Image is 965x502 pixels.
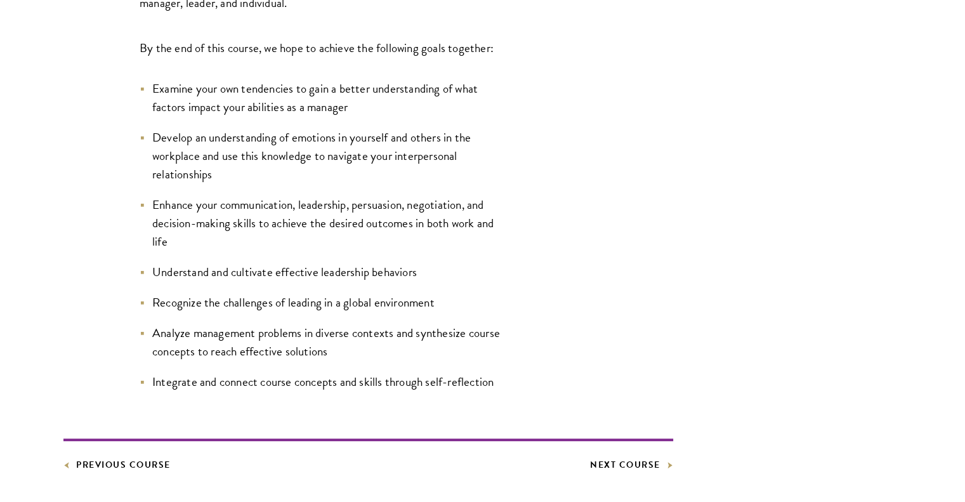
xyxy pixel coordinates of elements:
[63,457,171,473] a: Previous Course
[140,128,501,183] li: Develop an understanding of emotions in yourself and others in the workplace and use this knowled...
[140,79,501,116] li: Examine your own tendencies to gain a better understanding of what factors impact your abilities ...
[140,324,501,360] li: Analyze management problems in diverse contexts and synthesize course concepts to reach effective...
[140,373,501,391] li: Integrate and connect course concepts and skills through self-reflection
[140,263,501,281] li: Understand and cultivate effective leadership behaviors
[590,457,673,473] a: Next Course
[140,37,501,58] p: By the end of this course, we hope to achieve the following goals together:
[140,293,501,312] li: Recognize the challenges of leading in a global environment
[140,195,501,251] li: Enhance your communication, leadership, persuasion, negotiation, and decision-making skills to ac...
